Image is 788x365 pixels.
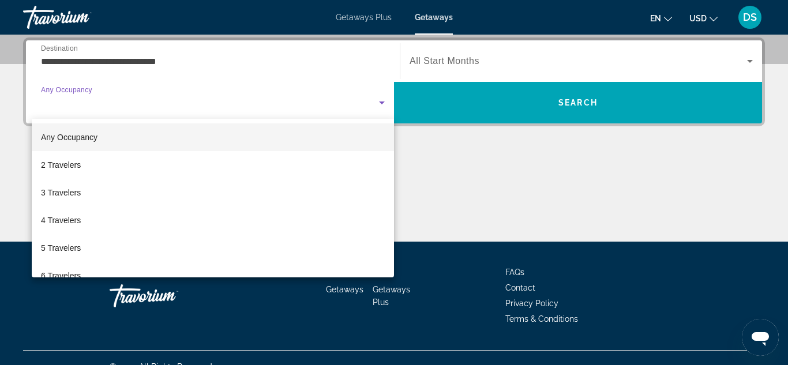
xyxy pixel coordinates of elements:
[41,186,81,200] span: 3 Travelers
[41,158,81,172] span: 2 Travelers
[742,319,779,356] iframe: Button to launch messaging window
[41,269,81,283] span: 6 Travelers
[41,213,81,227] span: 4 Travelers
[41,133,97,142] span: Any Occupancy
[41,241,81,255] span: 5 Travelers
